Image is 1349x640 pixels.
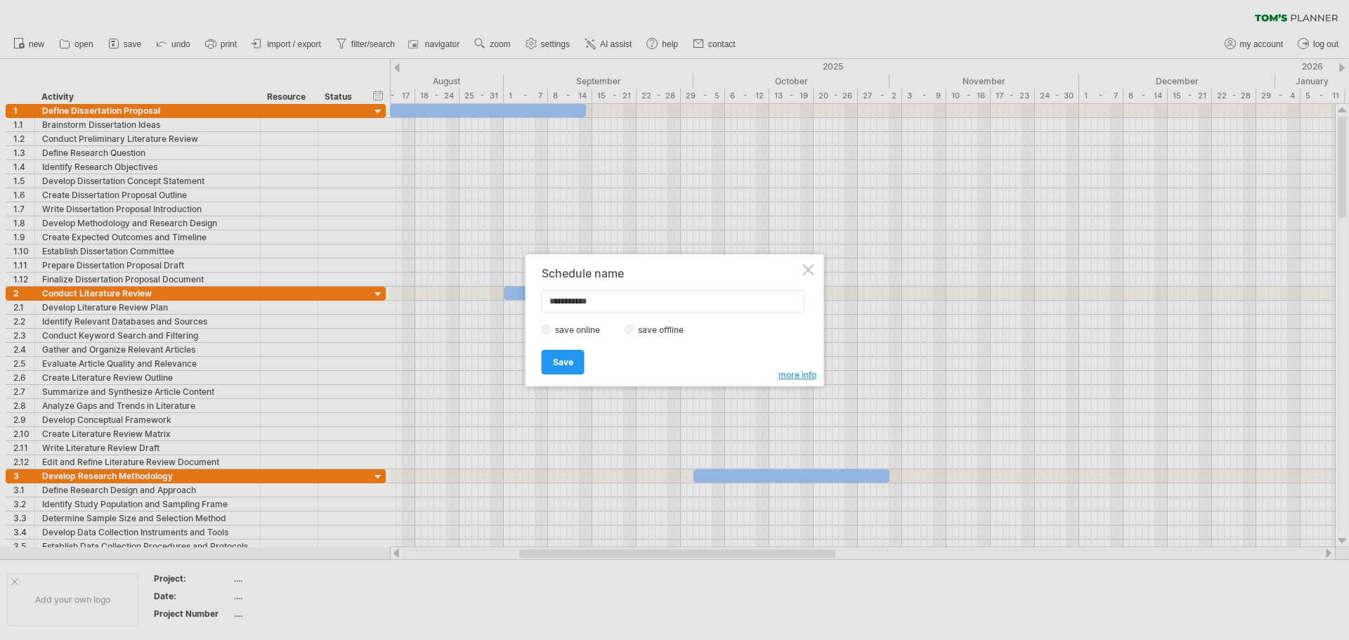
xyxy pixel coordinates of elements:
label: save offline [634,325,696,335]
div: Schedule name [542,267,800,280]
span: Save [553,357,573,367]
a: Save [542,350,585,374]
span: more info [778,370,816,380]
label: save online [552,325,612,335]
